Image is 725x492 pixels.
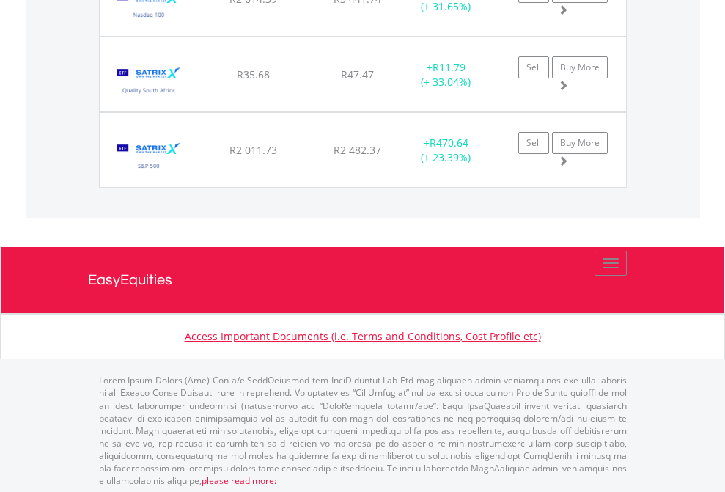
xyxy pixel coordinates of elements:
div: + (+ 33.04%) [400,60,492,89]
a: please read more: [202,474,276,487]
a: Sell [518,132,549,154]
div: + (+ 23.39%) [400,136,492,165]
a: Sell [518,56,549,78]
span: R47.47 [341,67,374,81]
span: R2 011.73 [229,143,277,157]
img: TFSA.STX500.png [107,131,191,183]
img: TFSA.STXQUA.png [107,56,191,108]
a: Access Important Documents (i.e. Terms and Conditions, Cost Profile etc) [185,329,541,343]
span: R35.68 [237,67,270,81]
span: R470.64 [430,136,468,150]
span: R11.79 [433,60,465,74]
a: EasyEquities [88,247,638,313]
span: R2 482.37 [334,143,381,157]
a: Buy More [552,132,608,154]
p: Lorem Ipsum Dolors (Ame) Con a/e SeddOeiusmod tem InciDiduntut Lab Etd mag aliquaen admin veniamq... [99,374,627,487]
a: Buy More [552,56,608,78]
